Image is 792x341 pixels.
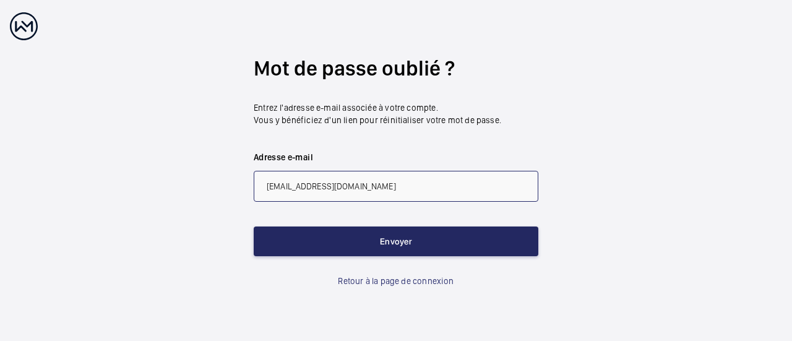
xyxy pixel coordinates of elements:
font: Mot de passe oublié ? [254,56,455,80]
font: Entrez l'adresse e-mail associée à votre compte. [254,103,438,113]
font: Envoyer [380,236,412,246]
font: Vous y bénéficiez d'un lien pour réinitialiser votre mot de passe. [254,115,501,125]
font: Retour à la page de connexion [338,276,454,286]
button: Envoyer [254,227,538,256]
a: Retour à la page de connexion [338,275,454,287]
input: abc@xyz [254,171,538,202]
font: Adresse e-mail [254,152,313,162]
